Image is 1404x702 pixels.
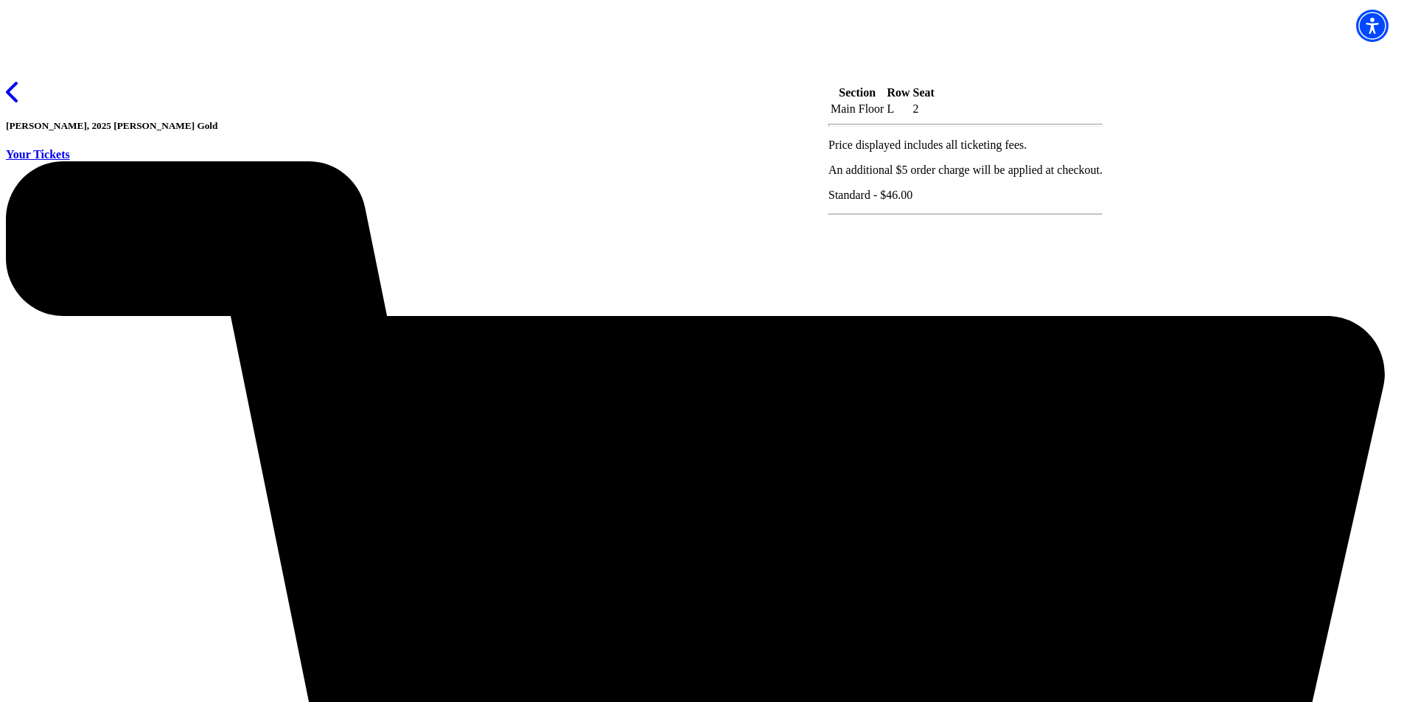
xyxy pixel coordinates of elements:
strong: Your Tickets [6,148,70,161]
th: Section [830,85,884,100]
p: Standard - $46.00 [828,189,1103,202]
div: Accessibility Menu [1356,10,1389,42]
p: Price displayed includes all ticketing fees. [828,138,1103,152]
h5: [PERSON_NAME], 2025 [PERSON_NAME] Gold [6,120,1398,132]
td: L [886,102,910,116]
a: Click here to go back to filters [6,91,21,103]
th: Row [886,85,910,100]
td: 2 [912,102,935,116]
td: Main Floor [830,102,884,116]
p: An additional $5 order charge will be applied at checkout. [828,164,1103,177]
th: Seat [912,85,935,100]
